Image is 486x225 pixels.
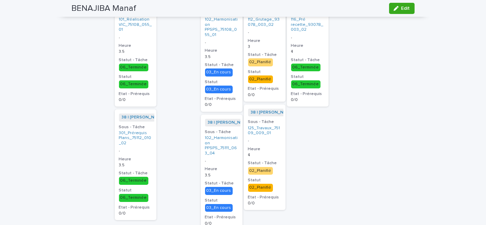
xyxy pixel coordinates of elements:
div: 06_Terminée [119,64,148,71]
div: 03_En cours [205,204,233,212]
a: 102_Harmonisation PPSPS_75108_055_01 [205,17,238,37]
h3: Statut [205,198,238,203]
a: 301_Prérequis Plans_75112_010_02 [119,131,152,146]
p: 3.5 [119,163,152,168]
h3: Sous - Tâche [119,124,152,130]
p: 4 [291,49,324,54]
p: 0/0 [119,97,152,102]
h3: Heure [248,146,281,152]
h3: Statut [248,177,281,183]
h3: Heure [248,38,281,44]
div: 03_En cours [205,86,233,93]
h3: Statut - Tâche [205,62,238,68]
p: - [248,138,281,143]
div: 06_Terminée [119,194,148,202]
a: 38 | [PERSON_NAME] | 2025 [251,110,308,115]
h3: Statut [248,69,281,75]
h3: Statut - Tâche [248,160,281,166]
h3: Statut - Tâche [291,57,324,63]
p: - [205,40,238,45]
a: 116_Pré recette_93078_003_02 [291,17,324,32]
p: 0/0 [119,211,152,216]
a: 38 | [PERSON_NAME] | 2025 Sous - Tâche125_Travaux_75109_009_01 -Heure4Statut - Tâche02_PlanifiéSt... [244,104,286,210]
p: 3.5 [205,173,238,178]
p: 0/0 [291,97,324,102]
p: - [119,148,152,153]
p: 3 [248,44,281,49]
div: 06_Terminée [119,80,148,88]
h3: Heure [291,43,324,49]
h3: Heure [119,43,152,49]
h3: Etat - Prérequis [248,195,281,200]
h3: Statut - Tâche [119,170,152,176]
h3: Sous - Tâche [205,129,238,135]
a: 112_Grutage_93078_003_02 [248,17,281,27]
div: 02_Planifié [248,58,273,66]
a: 38 | [PERSON_NAME] | 2025 [122,115,179,120]
p: - [248,30,281,35]
div: 02_Planifié [248,75,273,83]
div: 02_Planifié [248,167,273,175]
h2: BENAJIBA Manaf [72,3,136,14]
h3: Statut [291,74,324,80]
h3: Etat - Prérequis [205,96,238,102]
h3: Statut - Tâche [248,52,281,58]
h3: Statut [119,188,152,193]
a: 102_Harmonisation PPSPS_75111_063_04 [205,136,238,156]
h3: Sous - Tâche [248,119,281,125]
p: - [291,35,324,40]
h3: Heure [205,166,238,172]
p: 4 [248,153,281,158]
p: 3.5 [119,49,152,54]
h3: Etat - Prérequis [248,86,281,92]
h3: Statut [119,74,152,80]
div: 03_En cours [205,187,233,195]
button: Edit [389,3,415,14]
div: 06_Terminée [291,80,321,88]
h3: Statut - Tâche [119,57,152,63]
h3: Heure [119,157,152,162]
div: 02_Planifié [248,184,273,191]
a: 101_Réalisation VIC_75108_055_01 [119,17,152,32]
p: - [205,159,238,164]
p: 0/0 [248,93,281,97]
div: 03_En cours [205,68,233,76]
a: 38 | [PERSON_NAME] | 2025 [208,120,265,125]
h3: Etat - Prérequis [119,91,152,97]
p: 0/0 [248,201,281,206]
h3: Etat - Prérequis [205,215,238,220]
h3: Statut [205,79,238,85]
h3: Etat - Prérequis [291,91,324,97]
span: Edit [401,6,410,11]
h3: Etat - Prérequis [119,205,152,210]
div: 06_Terminée [119,177,148,184]
a: 38 | [PERSON_NAME] | 2025 Sous - Tâche301_Prérequis Plans_75112_010_02 -Heure3.5Statut - Tâche06_... [115,109,156,220]
p: 0/0 [205,102,238,107]
p: - [119,35,152,40]
div: 06_Terminée [291,64,321,71]
h3: Heure [205,48,238,53]
p: 3.5 [205,55,238,59]
h3: Statut - Tâche [205,181,238,186]
a: 125_Travaux_75109_009_01 [248,126,281,136]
